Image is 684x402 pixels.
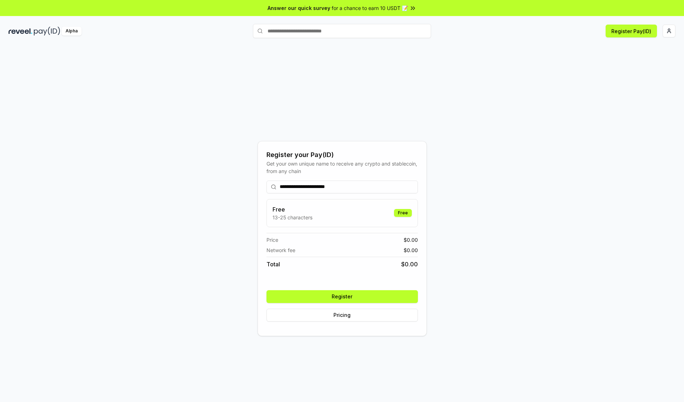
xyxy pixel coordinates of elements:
[266,246,295,254] span: Network fee
[266,260,280,268] span: Total
[266,309,418,322] button: Pricing
[332,4,408,12] span: for a chance to earn 10 USDT 📝
[266,290,418,303] button: Register
[9,27,32,36] img: reveel_dark
[34,27,60,36] img: pay_id
[394,209,412,217] div: Free
[266,150,418,160] div: Register your Pay(ID)
[266,160,418,175] div: Get your own unique name to receive any crypto and stablecoin, from any chain
[404,246,418,254] span: $ 0.00
[268,4,330,12] span: Answer our quick survey
[273,214,312,221] p: 13-25 characters
[273,205,312,214] h3: Free
[404,236,418,244] span: $ 0.00
[606,25,657,37] button: Register Pay(ID)
[62,27,82,36] div: Alpha
[401,260,418,268] span: $ 0.00
[266,236,278,244] span: Price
